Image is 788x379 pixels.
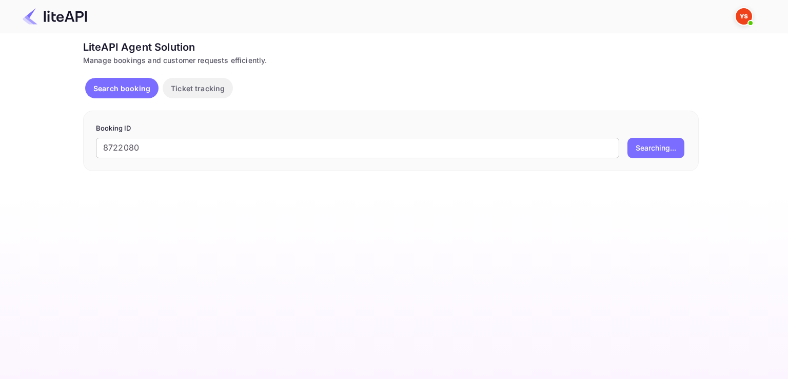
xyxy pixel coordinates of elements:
img: LiteAPI Logo [23,8,87,25]
div: Manage bookings and customer requests efficiently. [83,55,699,66]
input: Enter Booking ID (e.g., 63782194) [96,138,619,158]
img: Yandex Support [736,8,752,25]
p: Search booking [93,83,150,94]
button: Searching... [627,138,684,158]
div: LiteAPI Agent Solution [83,39,699,55]
p: Ticket tracking [171,83,225,94]
p: Booking ID [96,123,686,134]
